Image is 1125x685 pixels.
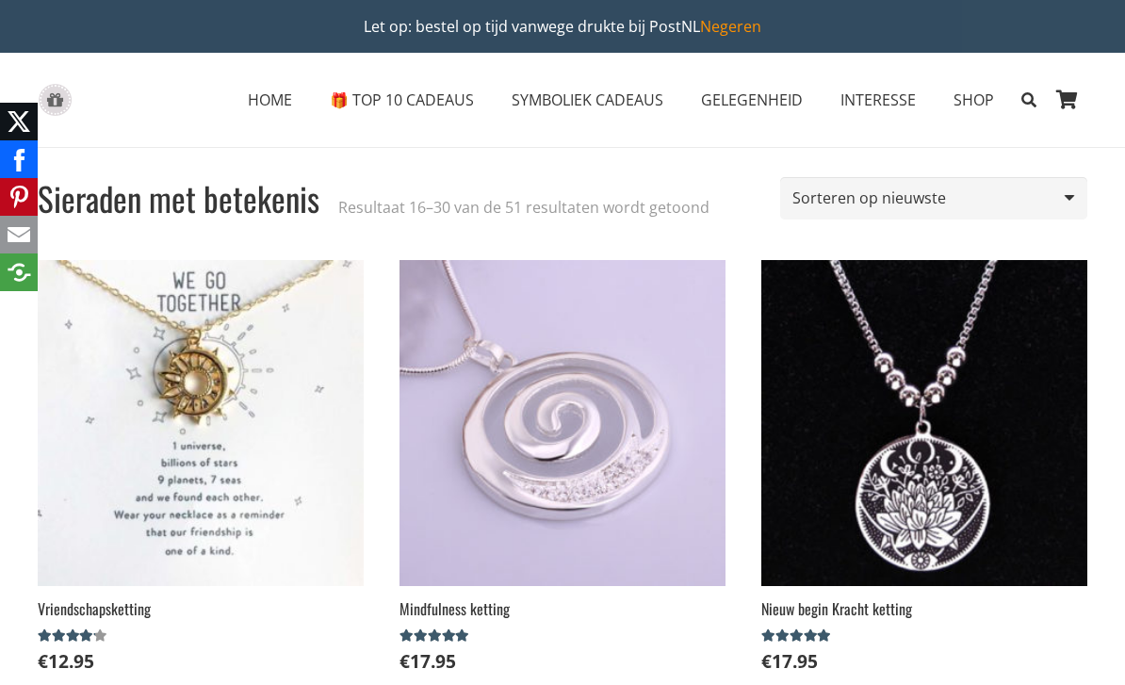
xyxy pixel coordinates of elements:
span: Gewaardeerd uit 5 [761,628,834,644]
select: Winkelbestelling [780,177,1087,220]
h1: Sieraden met betekenis [38,177,319,220]
span: 🎁 TOP 10 CADEAUS [330,90,474,110]
a: Negeren [700,16,761,37]
a: Zoeken [1013,76,1046,123]
a: SYMBOLIEK CADEAUSSYMBOLIEK CADEAUS Menu [493,76,682,123]
bdi: 17.95 [399,648,456,674]
div: Gewaardeerd 5.00 uit 5 [399,628,472,644]
span: SYMBOLIEK CADEAUS [512,90,663,110]
a: GELEGENHEIDGELEGENHEID Menu [682,76,822,123]
a: gift-box-icon-grey-inspirerendwinkelen [38,84,73,117]
img: Bijzonder mooi symbolische ketting voor innerlijke kracht - cadeau inspirerendwinkelen.nl [761,260,1087,586]
a: Nieuw begin Kracht kettingGewaardeerd 5.00 uit 5 €17.95 [761,260,1087,675]
h2: Mindfulness ketting [399,598,726,619]
span: € [399,648,410,674]
div: Gewaardeerd 5.00 uit 5 [761,628,834,644]
img: Persoonlijke cadeau vriendschap vriendin ketting - bestel op inspirerendwinkelen.nl [38,260,364,586]
span: HOME [248,90,292,110]
bdi: 17.95 [761,648,818,674]
span: SHOP [954,90,994,110]
a: VriendschapskettingGewaardeerd 4.00 uit 5 €12.95 [38,260,364,675]
a: INTERESSEINTERESSE Menu [822,76,935,123]
a: Mindfulness kettingGewaardeerd 5.00 uit 5 €17.95 [399,260,726,675]
a: SHOPSHOP Menu [935,76,1013,123]
h2: Nieuw begin Kracht ketting [761,598,1087,619]
span: Gewaardeerd uit 5 [399,628,472,644]
span: Gewaardeerd uit 5 [38,628,95,644]
span: INTERESSE [840,90,916,110]
span: € [761,648,772,674]
a: Winkelwagen [1046,53,1087,147]
span: GELEGENHEID [701,90,803,110]
bdi: 12.95 [38,648,94,674]
p: Resultaat 16–30 van de 51 resultaten wordt getoond [338,196,709,219]
h2: Vriendschapsketting [38,598,364,619]
a: HOMEHOME Menu [229,76,311,123]
span: € [38,648,48,674]
a: 🎁 TOP 10 CADEAUS🎁 TOP 10 CADEAUS Menu [311,76,493,123]
div: Gewaardeerd 4.00 uit 5 [38,628,110,644]
img: Prachtige Symbolische Zilveren Ketting met speciale betekenis voor Gecentreerd zijn, kracht en je... [399,260,726,586]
